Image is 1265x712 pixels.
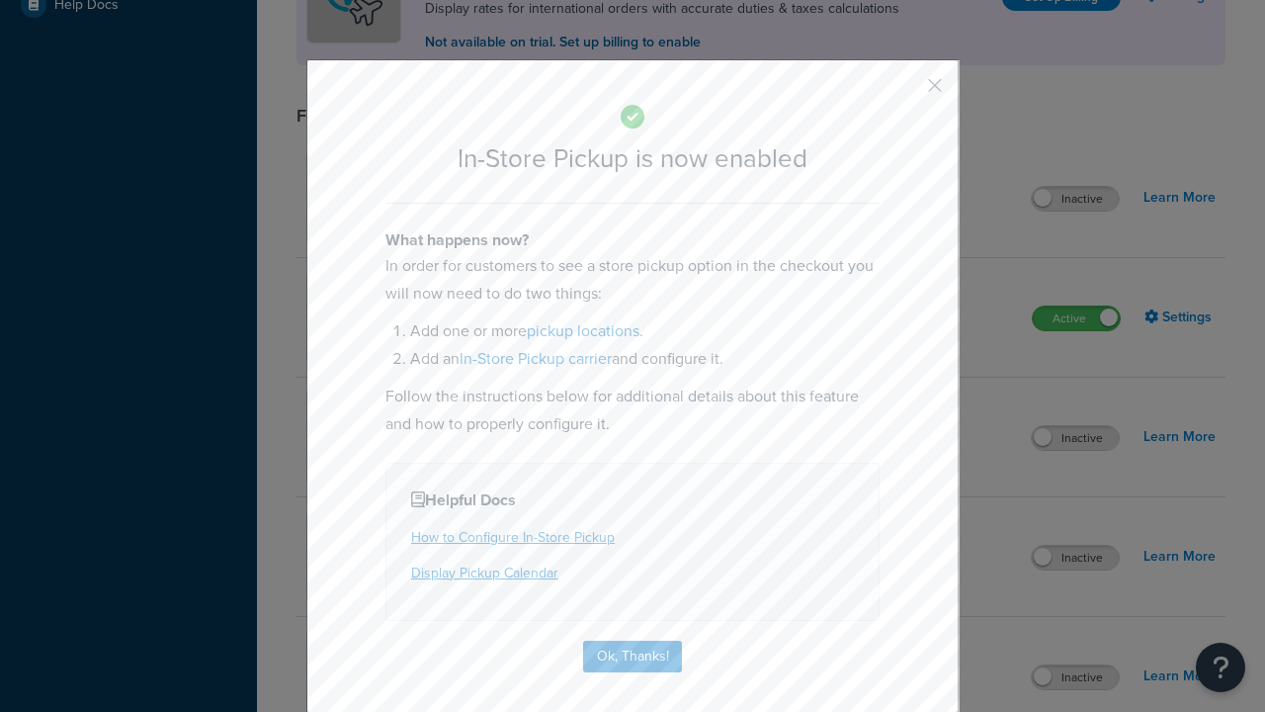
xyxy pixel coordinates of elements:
li: Add one or more . [410,317,880,345]
p: Follow the instructions below for additional details about this feature and how to properly confi... [385,383,880,438]
h4: What happens now? [385,228,880,252]
a: In-Store Pickup carrier [460,347,612,370]
button: Ok, Thanks! [583,641,682,672]
a: How to Configure In-Store Pickup [411,527,615,548]
h4: Helpful Docs [411,489,854,512]
a: pickup locations [527,319,639,342]
p: In order for customers to see a store pickup option in the checkout you will now need to do two t... [385,252,880,308]
h2: In-Store Pickup is now enabled [385,144,880,173]
li: Add an and configure it. [410,345,880,373]
a: Display Pickup Calendar [411,563,558,583]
